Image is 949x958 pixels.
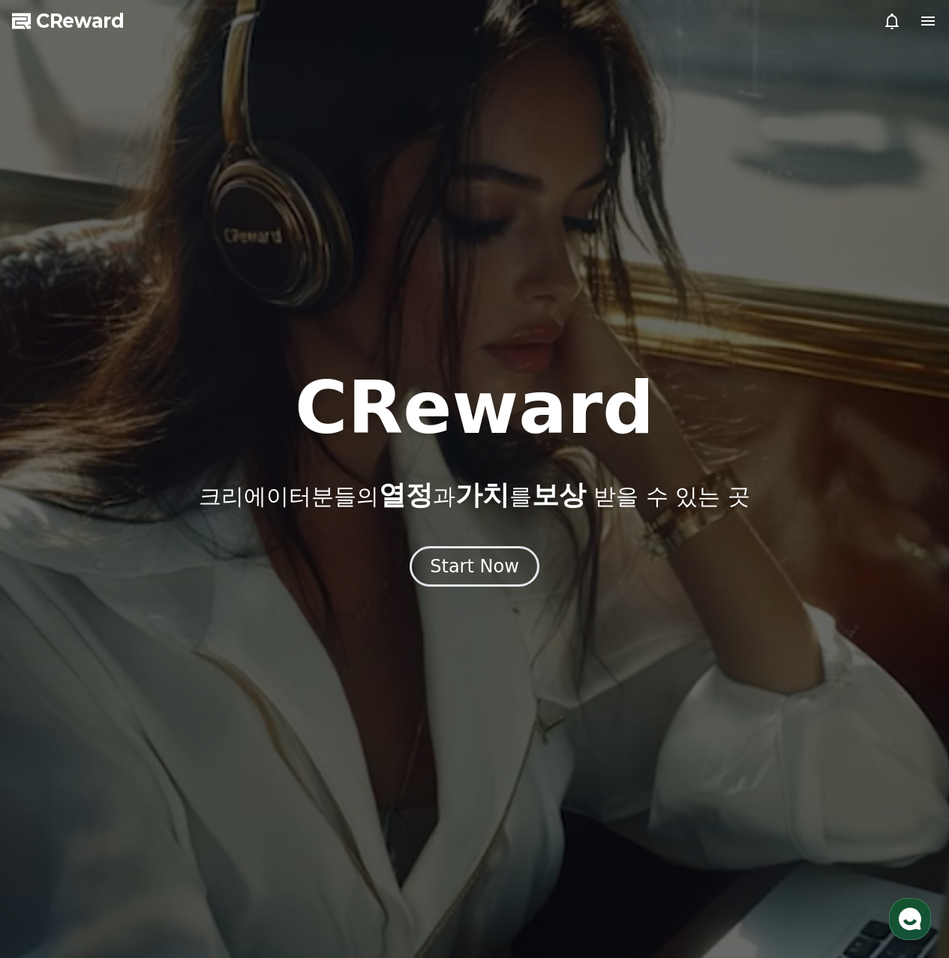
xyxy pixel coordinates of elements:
span: 열정 [379,479,433,510]
div: Start Now [430,554,519,578]
span: 가치 [455,479,509,510]
button: Start Now [410,546,539,587]
h1: CReward [295,372,654,444]
a: CReward [12,9,125,33]
p: 크리에이터분들의 과 를 받을 수 있는 곳 [199,480,749,510]
a: Start Now [410,561,539,575]
span: CReward [36,9,125,33]
span: 보상 [532,479,586,510]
